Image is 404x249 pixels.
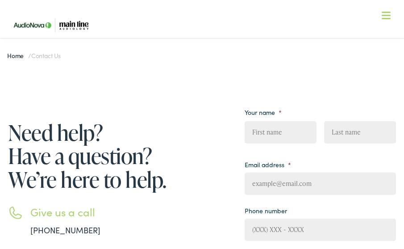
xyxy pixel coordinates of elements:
input: example@email.com [245,173,396,195]
span: / [7,51,61,60]
a: What We Offer [15,36,396,63]
h3: Give us a call [30,206,202,219]
a: [PHONE_NUMBER] [30,224,100,236]
input: First name [245,121,317,143]
a: Home [7,51,28,60]
label: Email address [245,160,291,169]
label: Phone number [245,207,287,215]
input: Last name [324,121,396,143]
span: Contact Us [31,51,61,60]
input: (XXX) XXX - XXXX [245,219,396,241]
label: Your name [245,108,282,116]
h1: Need help? Have a question? We’re here to help. [8,121,202,191]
